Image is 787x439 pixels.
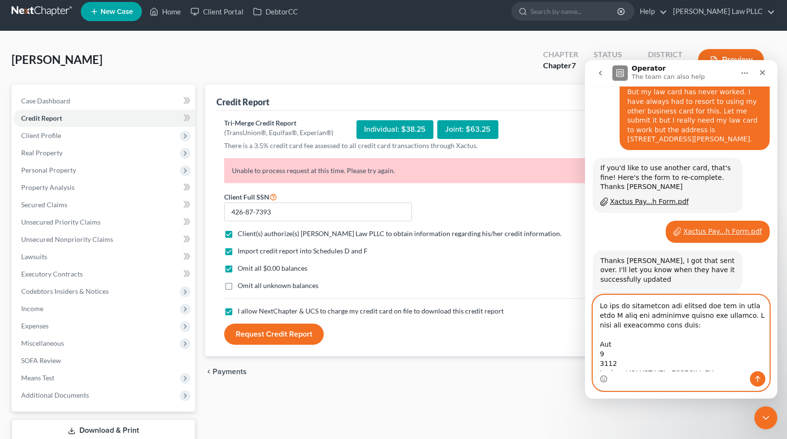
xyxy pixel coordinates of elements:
[13,179,195,196] a: Property Analysis
[543,60,578,71] div: Chapter
[13,352,195,369] a: SOFA Review
[205,368,247,376] button: chevron_left Payments
[224,158,609,183] p: Unable to process request at this time. Please try again.
[21,287,109,295] span: Codebtors Insiders & Notices
[437,120,498,139] div: Joint: $63.25
[13,248,195,265] a: Lawsuits
[216,96,269,108] div: Credit Report
[698,49,764,71] button: Preview
[648,49,683,60] div: District
[224,202,412,222] input: XXX-XX-XXXX
[21,356,61,364] span: SOFA Review
[21,131,61,139] span: Client Profile
[186,3,248,20] a: Client Portal
[21,270,83,278] span: Executory Contracts
[224,128,333,138] div: (TransUnion®, Equifax®, Experian®)
[13,110,195,127] a: Credit Report
[21,183,75,191] span: Property Analysis
[531,2,619,20] input: Search by name...
[213,368,247,376] span: Payments
[21,339,64,347] span: Miscellaneous
[101,8,133,15] span: New Case
[238,264,307,272] span: Omit all $0.00 balances
[21,114,62,122] span: Credit Report
[21,235,113,243] span: Unsecured Nonpriority Claims
[205,368,213,376] i: chevron_left
[238,281,318,289] span: Omit all unknown balances
[224,193,269,201] span: Client Full SSN
[21,252,47,261] span: Lawsuits
[13,265,195,283] a: Executory Contracts
[585,60,777,399] iframe: Intercom live chat
[13,213,195,231] a: Unsecured Priority Claims
[12,52,102,66] span: [PERSON_NAME]
[21,304,43,313] span: Income
[21,201,67,209] span: Secured Claims
[238,247,368,255] span: Import credit report into Schedules D and F
[145,3,186,20] a: Home
[21,374,54,382] span: Means Test
[21,166,76,174] span: Personal Property
[594,49,633,60] div: Status
[21,97,70,105] span: Case Dashboard
[21,149,63,157] span: Real Property
[224,141,609,151] p: There is a 3.5% credit card fee assessed to all credit card transactions through Xactus.
[635,3,667,20] a: Help
[754,406,777,429] iframe: Intercom live chat
[543,49,578,60] div: Chapter
[13,231,195,248] a: Unsecured Nonpriority Claims
[21,322,49,330] span: Expenses
[13,92,195,110] a: Case Dashboard
[13,196,195,213] a: Secured Claims
[356,120,433,139] div: Individual: $38.25
[238,229,561,238] span: Client(s) authorize(s) [PERSON_NAME] Law PLLC to obtain information regarding his/her credit info...
[224,118,333,128] div: Tri-Merge Credit Report
[21,218,101,226] span: Unsecured Priority Claims
[571,61,576,70] span: 7
[224,324,324,345] button: Request Credit Report
[238,307,504,315] span: I allow NextChapter & UCS to charge my credit card on file to download this credit report
[668,3,775,20] a: [PERSON_NAME] Law PLLC
[248,3,303,20] a: DebtorCC
[21,391,89,399] span: Additional Documents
